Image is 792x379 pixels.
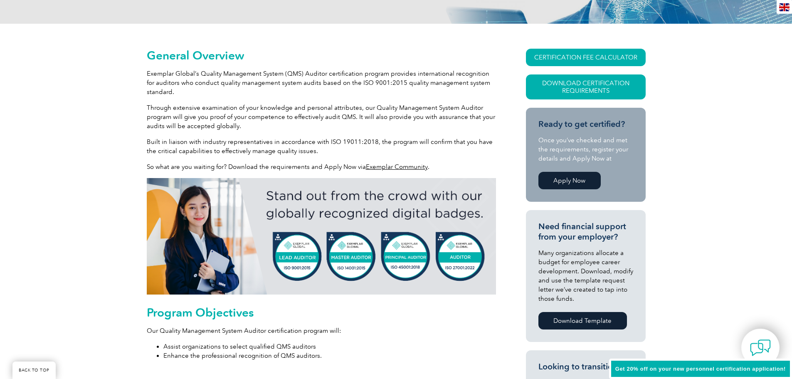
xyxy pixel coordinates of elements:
h3: Looking to transition? [538,362,633,372]
p: Our Quality Management System Auditor certification program will: [147,326,496,335]
a: Download Template [538,312,627,329]
span: Get 20% off on your new personnel certification application! [615,366,786,372]
li: Enhance the professional recognition of QMS auditors. [163,351,496,360]
h2: General Overview [147,49,496,62]
a: BACK TO TOP [12,362,56,379]
p: Through extensive examination of your knowledge and personal attributes, our Quality Management S... [147,103,496,131]
p: Built in liaison with industry representatives in accordance with ISO 19011:2018, the program wil... [147,137,496,156]
img: contact-chat.png [750,337,771,358]
p: Once you’ve checked and met the requirements, register your details and Apply Now at [538,136,633,163]
h3: Ready to get certified? [538,119,633,129]
a: Exemplar Community [366,163,428,171]
p: Many organizations allocate a budget for employee career development. Download, modify and use th... [538,248,633,303]
p: Exemplar Global’s Quality Management System (QMS) Auditor certification program provides internat... [147,69,496,97]
li: Assist organizations to select qualified QMS auditors [163,342,496,351]
img: badges [147,178,496,295]
a: Apply Now [538,172,601,189]
a: Download Certification Requirements [526,74,646,99]
img: en [779,3,790,11]
h2: Program Objectives [147,306,496,319]
h3: Need financial support from your employer? [538,221,633,242]
p: So what are you waiting for? Download the requirements and Apply Now via . [147,162,496,171]
a: CERTIFICATION FEE CALCULATOR [526,49,646,66]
